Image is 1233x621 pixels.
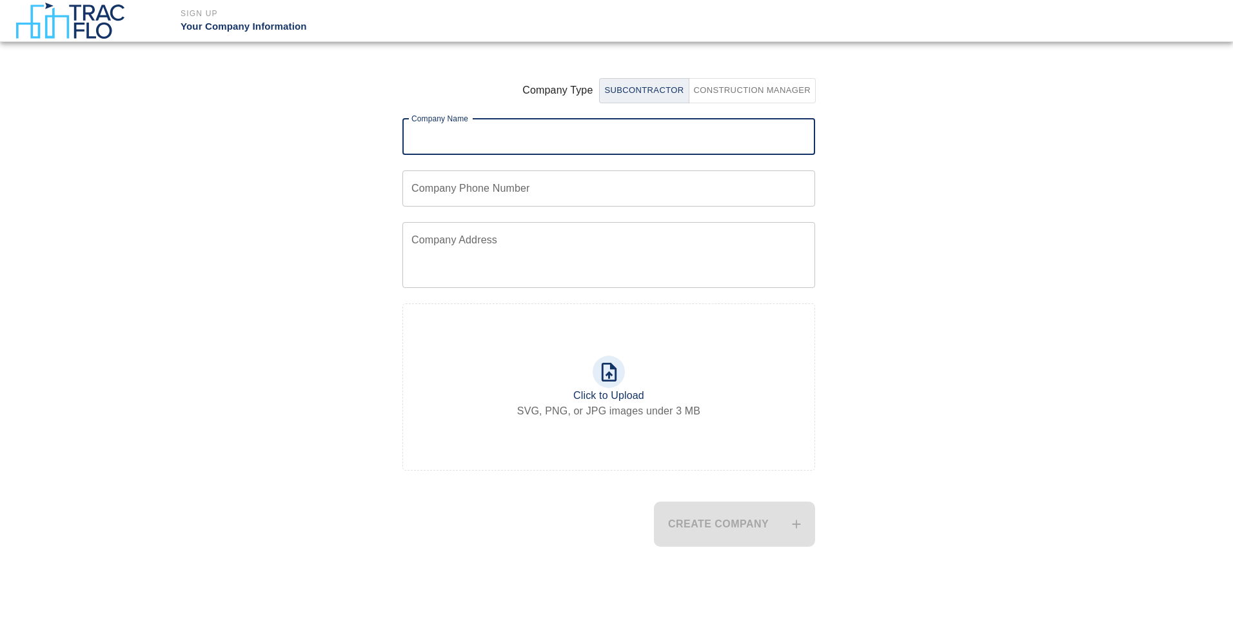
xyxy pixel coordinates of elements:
[599,78,689,103] button: Construction ManagerCompany Type
[1192,8,1218,34] img: broken-image.jpg
[181,8,686,19] p: Sign Up
[15,3,124,39] img: TracFlo Logo
[573,388,644,403] p: Click to Upload
[522,83,593,98] span: Company Type
[411,113,468,124] label: Company Name
[517,403,700,418] label: SVG, PNG, or JPG images under 3 MB
[181,19,686,34] p: Your Company Information
[689,78,816,103] button: SubcontractorCompany Type
[1018,482,1233,621] iframe: Chat Widget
